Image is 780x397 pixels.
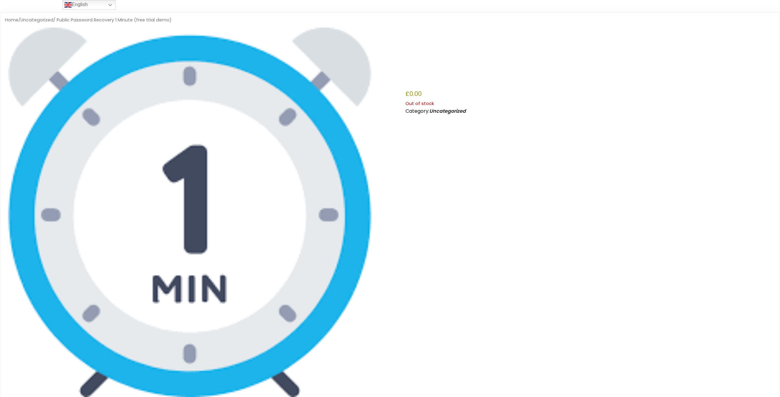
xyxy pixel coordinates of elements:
bdi: 0.00 [405,89,422,98]
p: Out of stock [405,100,775,108]
img: Public Password Recovery 1 Minute (free trial demo) - Image 2 [375,28,744,397]
a: Home [5,17,18,23]
span: Category: [405,108,466,115]
img: Public Password Recovery 1 Minute (free trial demo) [5,28,375,397]
a: Uncategorized [429,108,466,115]
img: en [64,1,72,9]
nav: Breadcrumb [5,17,775,23]
h1: Public Password Recovery 1 Minute (free trial demo) [405,37,775,85]
span: £ [405,89,409,98]
a: Uncategorized [21,17,53,23]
